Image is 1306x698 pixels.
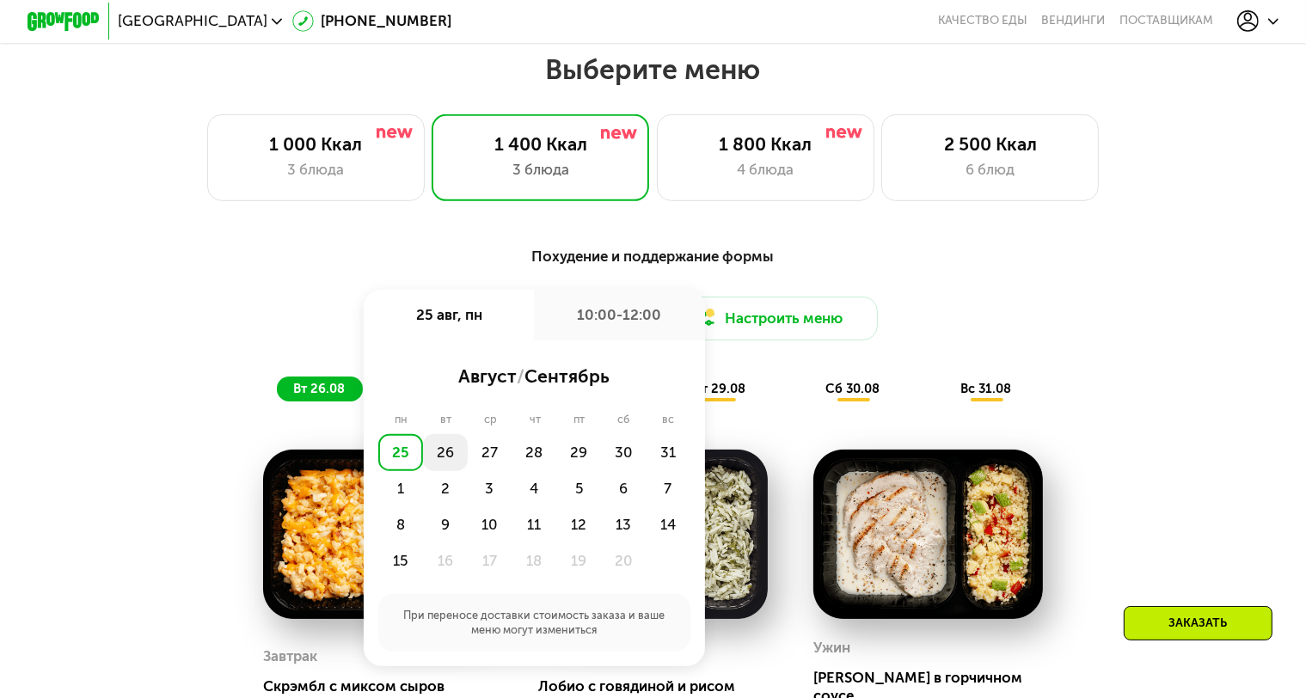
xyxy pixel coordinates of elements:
[557,413,601,427] div: пт
[116,245,1190,267] div: Похудение и поддержание формы
[1042,14,1106,28] a: Вендинги
[512,543,556,579] div: 18
[556,471,601,507] div: 5
[378,413,424,427] div: пн
[118,14,267,28] span: [GEOGRAPHIC_DATA]
[423,434,468,470] div: 26
[1119,14,1213,28] div: поставщикам
[468,413,513,427] div: ср
[512,434,556,470] div: 28
[601,434,646,470] div: 30
[378,434,423,470] div: 25
[378,507,423,543] div: 8
[512,471,556,507] div: 4
[424,413,468,427] div: вт
[692,381,745,396] span: пт 29.08
[292,10,452,32] a: [PHONE_NUMBER]
[601,543,646,579] div: 20
[451,159,630,181] div: 3 блюда
[938,14,1027,28] a: Качество еды
[556,434,601,470] div: 29
[646,471,690,507] div: 7
[513,413,557,427] div: чт
[534,290,704,340] div: 10:00-12:00
[676,159,855,181] div: 4 блюда
[646,507,690,543] div: 14
[58,52,1248,87] h2: Выберите меню
[517,365,524,387] span: /
[423,471,468,507] div: 2
[293,381,345,396] span: вт 26.08
[364,290,534,340] div: 25 авг, пн
[468,507,512,543] div: 10
[378,594,690,652] div: При переносе доставки стоимость заказа и ваше меню могут измениться
[468,434,512,470] div: 27
[660,297,878,340] button: Настроить меню
[960,381,1011,396] span: вс 31.08
[900,159,1080,181] div: 6 блюд
[813,634,850,662] div: Ужин
[378,471,423,507] div: 1
[676,133,855,155] div: 1 800 Ккал
[556,507,601,543] div: 12
[646,413,690,427] div: вс
[556,543,601,579] div: 19
[524,365,610,387] span: сентябрь
[601,471,646,507] div: 6
[423,543,468,579] div: 16
[226,159,406,181] div: 3 блюда
[900,133,1080,155] div: 2 500 Ккал
[423,507,468,543] div: 9
[226,133,406,155] div: 1 000 Ккал
[378,543,423,579] div: 15
[458,365,517,387] span: август
[538,677,782,695] div: Лобио с говядиной и рисом
[263,677,507,695] div: Скрэмбл с миксом сыров
[468,543,512,579] div: 17
[512,507,556,543] div: 11
[646,434,690,470] div: 31
[1124,606,1272,640] div: Заказать
[451,133,630,155] div: 1 400 Ккал
[601,507,646,543] div: 13
[263,643,317,670] div: Завтрак
[825,381,880,396] span: сб 30.08
[601,413,646,427] div: сб
[468,471,512,507] div: 3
